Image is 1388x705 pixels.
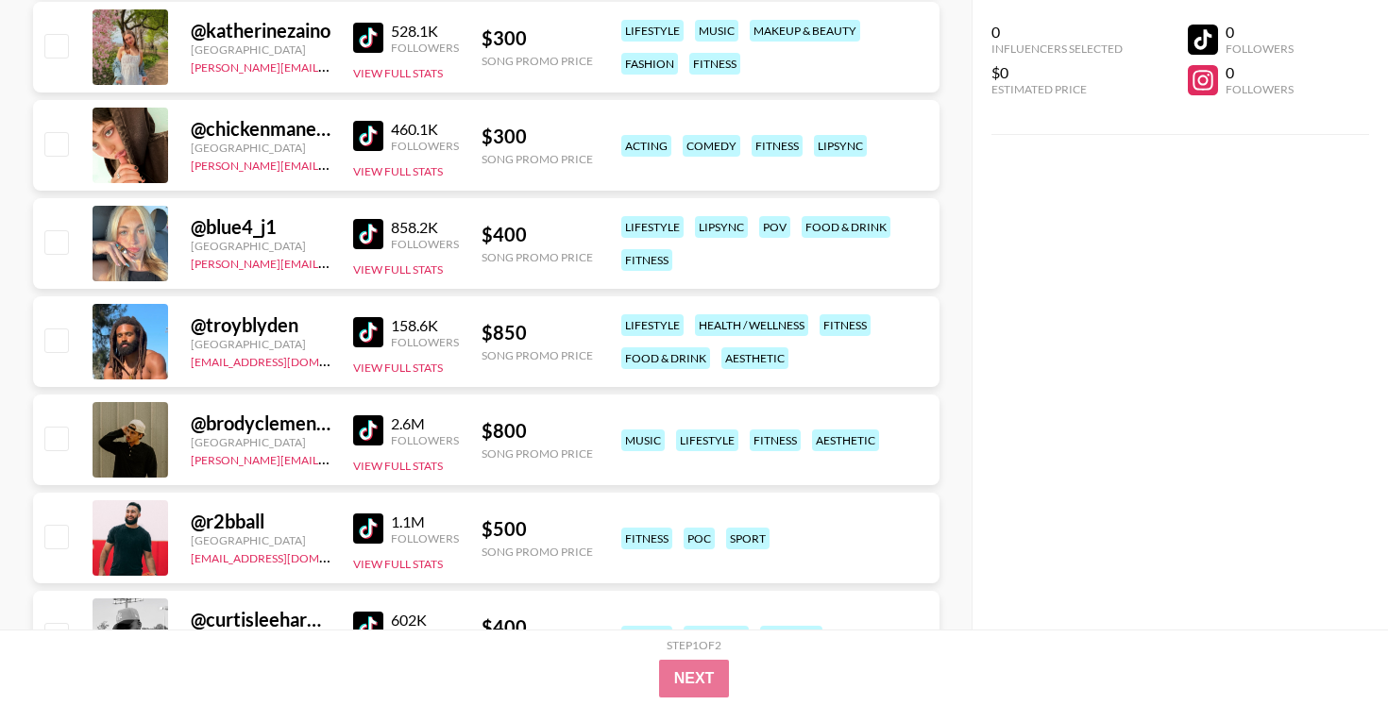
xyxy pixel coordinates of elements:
div: @ katherinezaino [191,19,330,42]
div: 0 [991,23,1123,42]
button: Next [659,660,730,697]
div: music [621,429,665,451]
div: acting [621,135,671,157]
div: 528.1K [391,22,459,41]
div: $ 400 [482,615,593,639]
div: @ r2bball [191,510,330,533]
div: 460.1K [391,120,459,139]
div: fitness [621,528,672,549]
a: [PERSON_NAME][EMAIL_ADDRESS][DOMAIN_NAME] [191,253,470,271]
div: Step 1 of 2 [667,638,721,652]
div: @ troyblyden [191,313,330,337]
div: lifestyle [676,429,738,451]
div: fitness [750,429,801,451]
div: fitness [621,249,672,271]
div: [GEOGRAPHIC_DATA] [191,42,330,57]
div: pov [759,216,790,238]
div: health / wellness [695,314,808,336]
iframe: Drift Widget Chat Controller [1294,611,1365,682]
div: Song Promo Price [482,152,593,166]
div: Followers [391,335,459,349]
div: 2.6M [391,414,459,433]
img: TikTok [353,415,383,445]
a: [PERSON_NAME][EMAIL_ADDRESS][DOMAIN_NAME] [191,155,470,173]
div: fitness [820,314,871,336]
div: $ 850 [482,321,593,344]
button: View Full Stats [353,361,443,375]
div: food & drink [802,216,890,238]
div: @ curtisleeharbin [191,608,330,631]
div: Followers [391,41,459,55]
img: TikTok [353,23,383,53]
div: $ 500 [482,517,593,541]
div: Song Promo Price [482,250,593,264]
img: TikTok [353,317,383,347]
div: 0 [1226,63,1294,82]
div: [GEOGRAPHIC_DATA] [191,337,330,351]
div: 858.2K [391,218,459,237]
div: Influencers Selected [991,42,1123,56]
div: 0 [1226,23,1294,42]
div: fitness [752,135,803,157]
div: music [695,20,738,42]
div: $0 [991,63,1123,82]
div: $ 800 [482,419,593,443]
div: Followers [391,237,459,251]
div: fitness [621,626,672,647]
div: teaching [684,626,749,647]
div: Followers [1226,42,1294,56]
div: [GEOGRAPHIC_DATA] [191,141,330,155]
div: Song Promo Price [482,545,593,559]
div: makeup & beauty [750,20,860,42]
div: @ brodyclementii [191,411,330,435]
div: @ blue4_j1 [191,215,330,239]
a: [PERSON_NAME][EMAIL_ADDRESS][DOMAIN_NAME] [191,449,470,467]
div: Followers [391,139,459,153]
div: Followers [391,531,459,546]
div: $ 300 [482,125,593,148]
div: poc [684,528,715,549]
div: 602K [391,611,459,629]
div: lipsync [814,135,867,157]
div: $ 400 [482,223,593,246]
button: View Full Stats [353,459,443,473]
div: aesthetic [721,347,788,369]
div: 1.1M [391,512,459,531]
div: @ chickenmanem [191,117,330,141]
img: TikTok [353,612,383,642]
div: lifestyle [621,216,684,238]
div: food & drink [621,347,710,369]
div: lifestyle [760,626,822,647]
div: $ 300 [482,26,593,50]
div: lipsync [695,216,748,238]
img: TikTok [353,513,383,544]
a: [EMAIL_ADDRESS][DOMAIN_NAME] [191,351,381,369]
a: [EMAIL_ADDRESS][DOMAIN_NAME] [191,547,381,565]
button: View Full Stats [353,262,443,277]
div: fashion [621,53,678,75]
button: View Full Stats [353,66,443,80]
div: [GEOGRAPHIC_DATA] [191,533,330,547]
div: lifestyle [621,20,684,42]
div: comedy [683,135,740,157]
div: 158.6K [391,316,459,335]
div: aesthetic [812,429,879,451]
div: Song Promo Price [482,348,593,362]
div: Followers [391,433,459,447]
div: Song Promo Price [482,54,593,68]
div: sport [726,528,770,549]
button: View Full Stats [353,557,443,571]
div: [GEOGRAPHIC_DATA] [191,435,330,449]
div: fitness [689,53,740,75]
div: Song Promo Price [482,446,593,461]
img: TikTok [353,219,383,249]
button: View Full Stats [353,164,443,178]
div: lifestyle [621,314,684,336]
img: TikTok [353,121,383,151]
div: Estimated Price [991,82,1123,96]
div: Followers [1226,82,1294,96]
div: [GEOGRAPHIC_DATA] [191,239,330,253]
a: [PERSON_NAME][EMAIL_ADDRESS][DOMAIN_NAME] [191,57,470,75]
